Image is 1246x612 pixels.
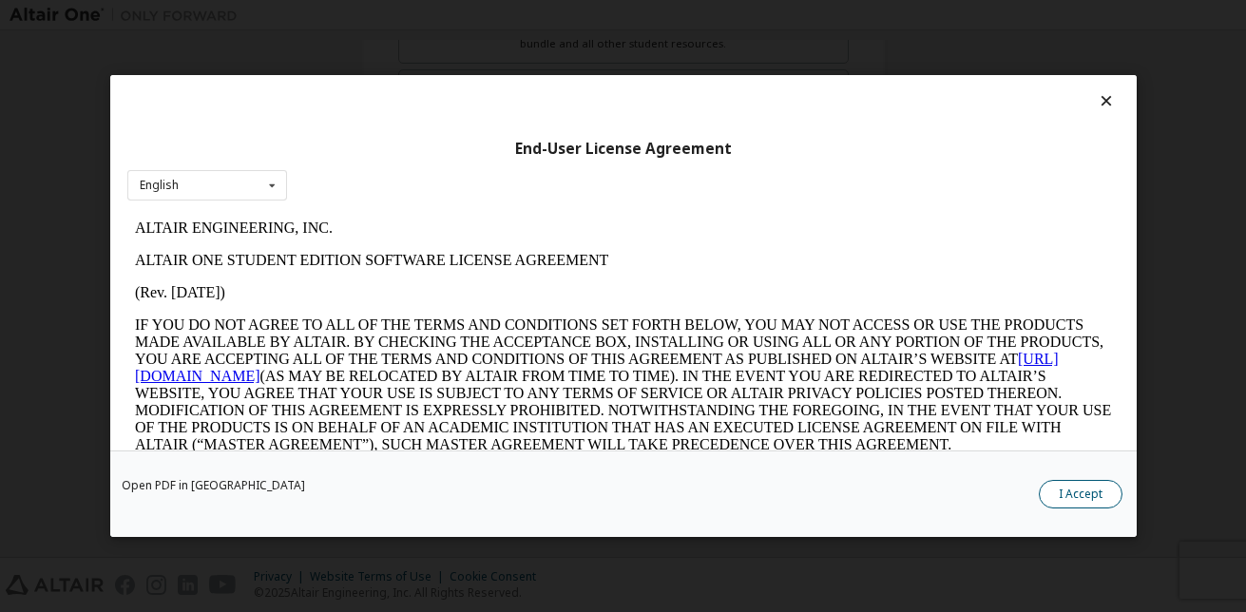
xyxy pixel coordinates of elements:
[1039,480,1122,508] button: I Accept
[127,140,1120,159] div: End-User License Agreement
[8,257,985,325] p: This Altair One Student Edition Software License Agreement (“Agreement”) is between Altair Engine...
[140,180,179,191] div: English
[8,105,985,241] p: IF YOU DO NOT AGREE TO ALL OF THE TERMS AND CONDITIONS SET FORTH BELOW, YOU MAY NOT ACCESS OR USE...
[8,8,985,25] p: ALTAIR ENGINEERING, INC.
[8,72,985,89] p: (Rev. [DATE])
[122,480,305,491] a: Open PDF in [GEOGRAPHIC_DATA]
[8,40,985,57] p: ALTAIR ONE STUDENT EDITION SOFTWARE LICENSE AGREEMENT
[8,139,931,172] a: [URL][DOMAIN_NAME]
